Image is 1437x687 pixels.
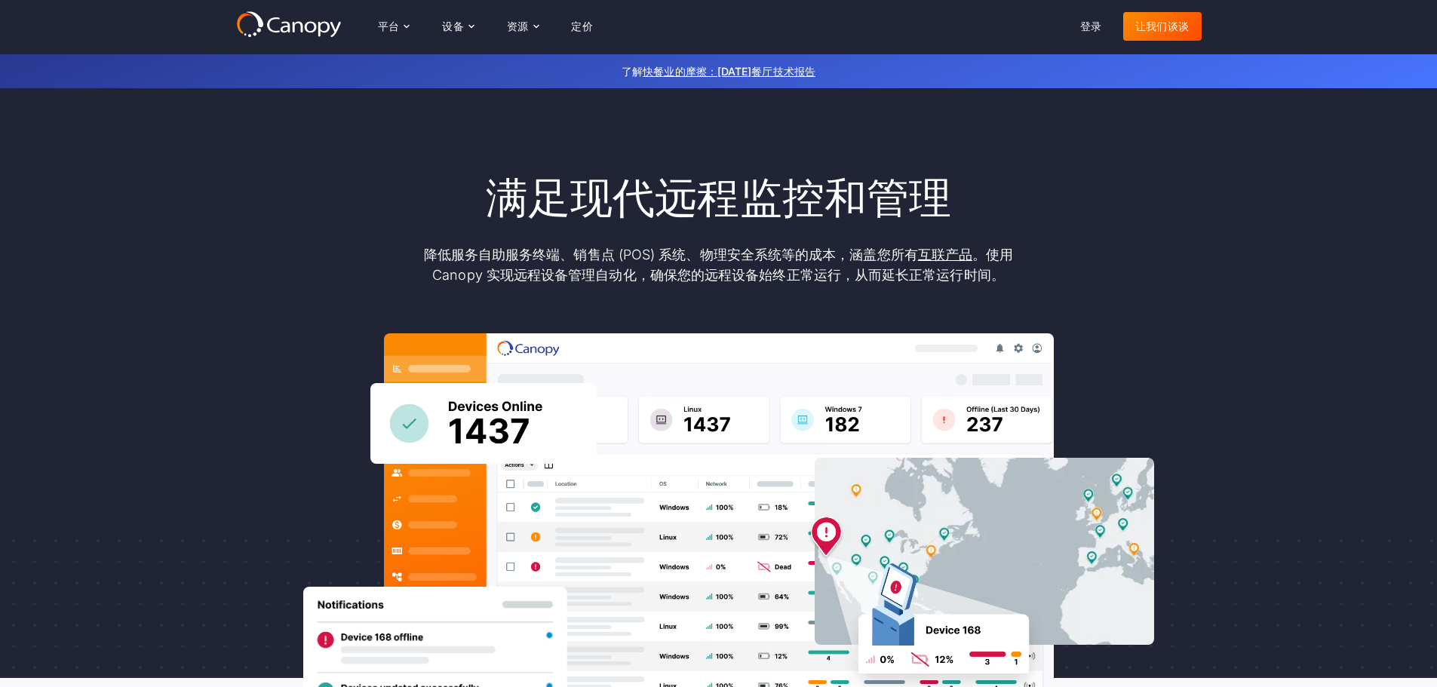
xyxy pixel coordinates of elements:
[486,172,951,223] font: 满足现代远程监控和管理
[571,20,593,32] font: 定价
[507,20,529,32] font: 资源
[442,20,464,32] font: 设备
[622,65,643,78] font: 了解
[1068,12,1114,41] a: 登录
[1135,20,1190,32] font: 让我们谈谈
[1123,12,1202,41] a: 让我们谈谈
[1080,20,1102,32] font: 登录
[559,12,605,41] a: 定价
[430,11,486,41] div: 设备
[918,247,972,262] a: 互联产品
[495,11,551,41] div: 资源
[366,11,422,41] div: 平台
[370,383,597,464] img: Canopy 查看有多少设备在线
[643,65,815,78] a: 快餐业的摩擦：[DATE]餐厅技术报告
[424,247,918,262] font: 降低服务自助服务终端、销售点 (POS) 系统、物理安全系统等的成本，涵盖您所有
[378,20,400,32] font: 平台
